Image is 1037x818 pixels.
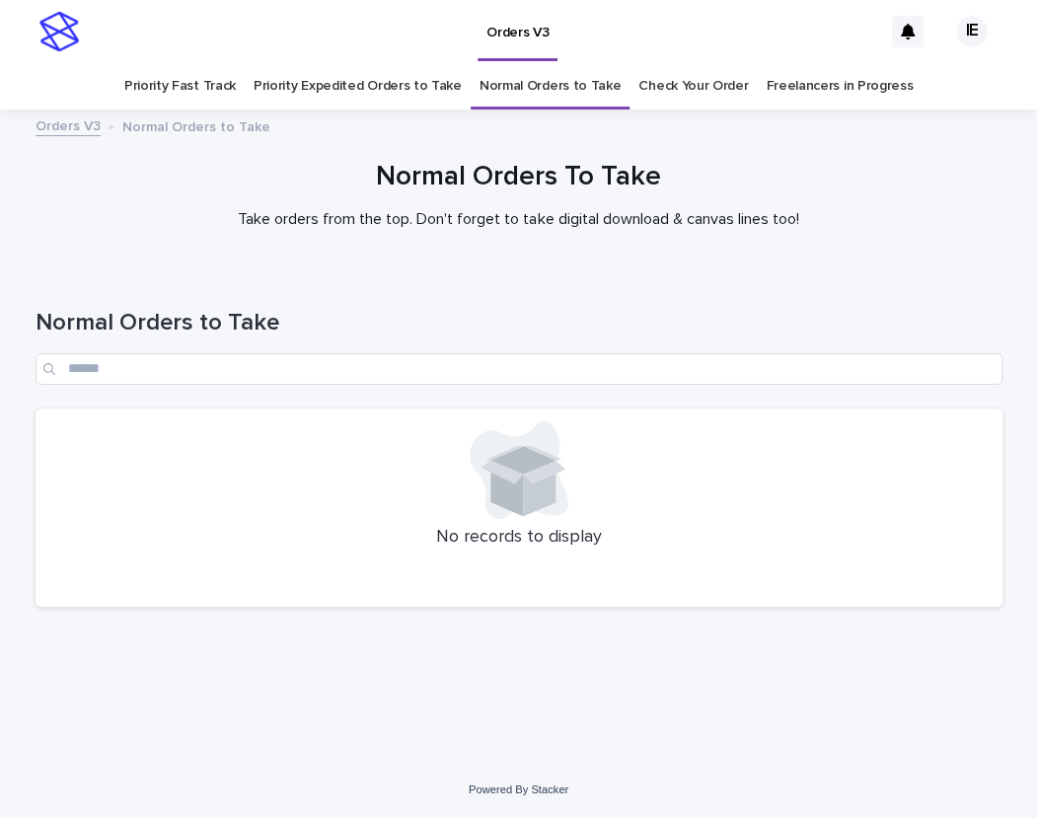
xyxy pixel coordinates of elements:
a: Normal Orders to Take [480,63,622,110]
a: Powered By Stacker [469,783,568,795]
img: stacker-logo-s-only.png [39,12,79,51]
p: Normal Orders to Take [122,114,270,136]
p: Take orders from the top. Don't forget to take digital download & canvas lines too! [123,210,913,229]
p: No records to display [47,527,991,549]
div: IE [956,16,988,47]
input: Search [36,353,1002,385]
a: Priority Fast Track [124,63,236,110]
h1: Normal Orders To Take [35,161,1001,194]
a: Freelancers in Progress [766,63,913,110]
h1: Normal Orders to Take [36,309,1002,337]
a: Orders V3 [36,113,101,136]
a: Check Your Order [638,63,748,110]
a: Priority Expedited Orders to Take [254,63,462,110]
